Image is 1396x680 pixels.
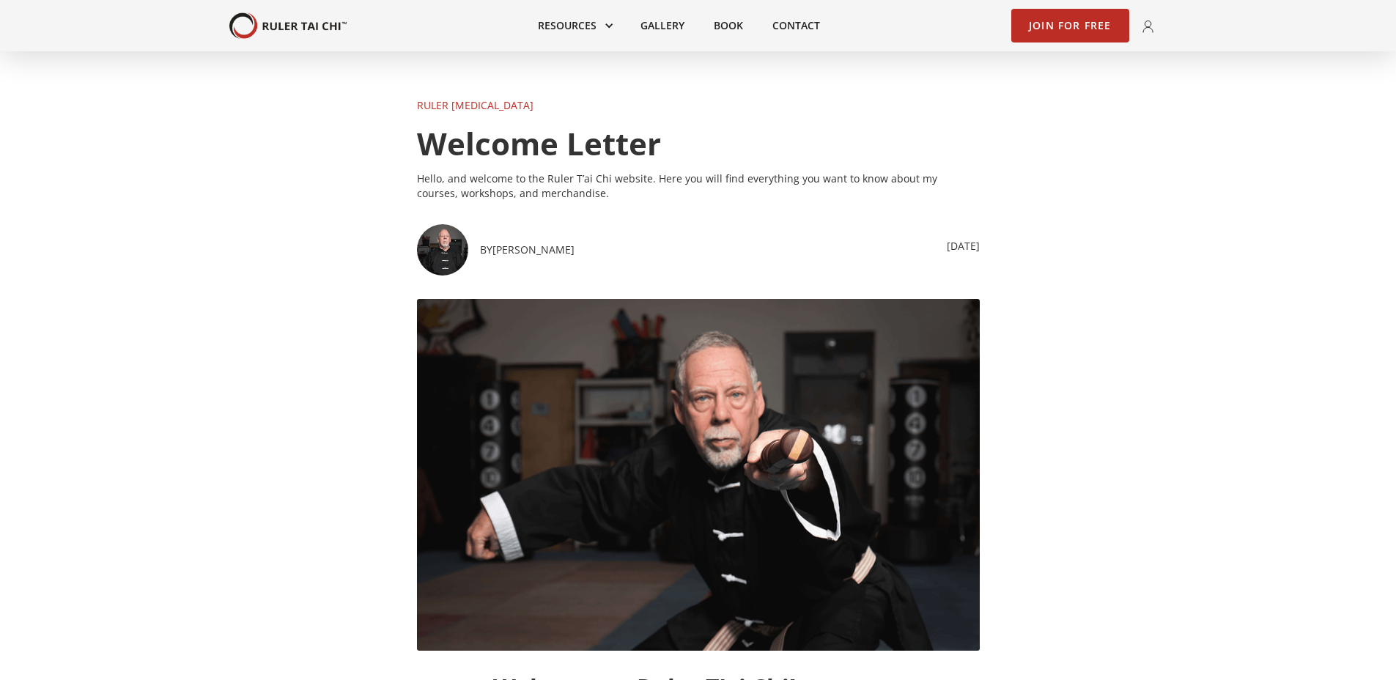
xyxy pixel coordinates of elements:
[758,10,835,42] a: Contact
[492,243,575,257] a: [PERSON_NAME]
[229,12,347,40] img: Your Brand Name
[699,10,758,42] a: Book
[1011,9,1129,42] a: Join for Free
[417,127,980,160] h1: Welcome Letter
[417,171,980,201] p: Hello, and welcome to the Ruler T’ai Chi website. Here you will find everything you want to know ...
[229,12,347,40] a: home
[417,98,980,113] p: Ruler [MEDICAL_DATA]
[947,239,980,254] p: [DATE]
[480,243,492,257] p: By
[626,10,699,42] a: Gallery
[523,10,626,42] div: Resources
